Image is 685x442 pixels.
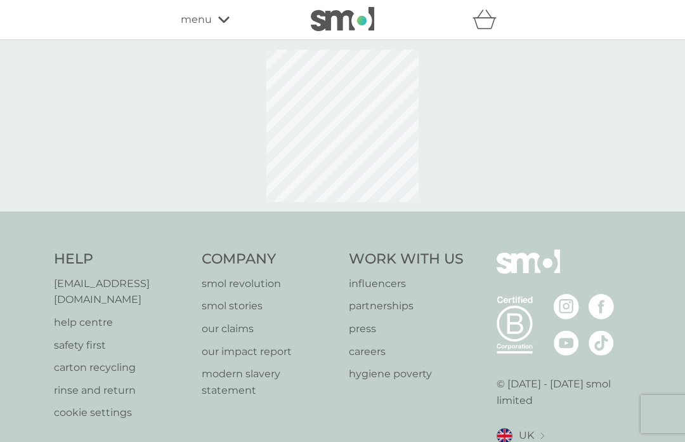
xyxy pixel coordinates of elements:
a: our claims [202,321,337,337]
a: our impact report [202,344,337,360]
a: safety first [54,337,189,354]
a: smol stories [202,298,337,314]
a: help centre [54,314,189,331]
p: © [DATE] - [DATE] smol limited [497,376,632,408]
img: visit the smol Facebook page [589,294,614,319]
a: [EMAIL_ADDRESS][DOMAIN_NAME] [54,276,189,308]
h4: Company [202,250,337,269]
a: hygiene poverty [349,366,464,382]
a: partnerships [349,298,464,314]
a: carton recycling [54,359,189,376]
a: cookie settings [54,405,189,421]
img: smol [497,250,560,293]
a: careers [349,344,464,360]
span: menu [181,11,212,28]
img: select a new location [540,432,544,439]
div: basket [473,7,504,32]
a: influencers [349,276,464,292]
h4: Help [54,250,189,269]
h4: Work With Us [349,250,464,269]
a: rinse and return [54,382,189,399]
a: modern slavery statement [202,366,337,398]
a: smol revolution [202,276,337,292]
img: visit the smol Youtube page [554,330,579,356]
img: smol [311,7,374,31]
img: visit the smol Tiktok page [589,330,614,356]
a: press [349,321,464,337]
img: visit the smol Instagram page [554,294,579,319]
